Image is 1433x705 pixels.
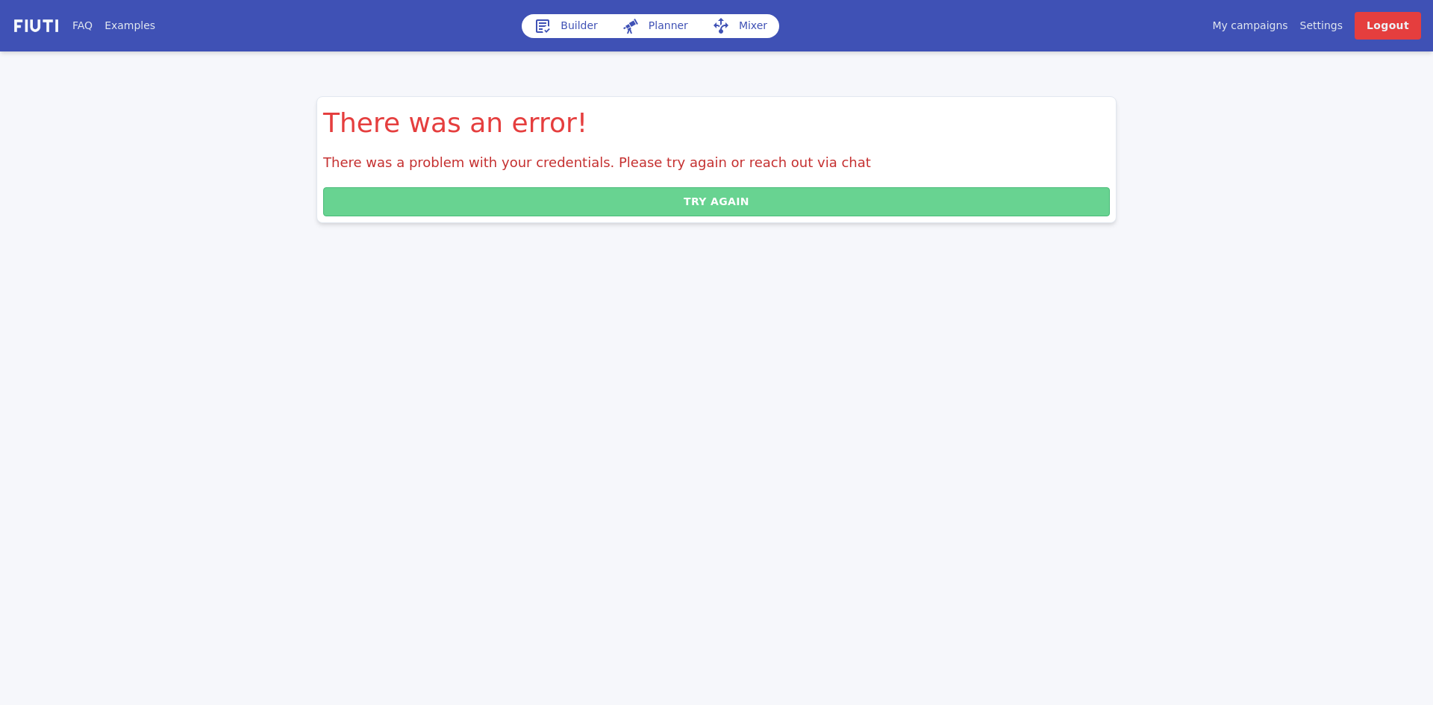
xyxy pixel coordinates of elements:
[104,18,155,34] a: Examples
[12,17,60,34] img: f731f27.png
[72,18,93,34] a: FAQ
[1212,18,1287,34] a: My campaigns
[522,14,610,38] a: Builder
[1300,18,1343,34] a: Settings
[323,103,1110,143] h1: There was an error!
[610,14,700,38] a: Planner
[700,14,779,38] a: Mixer
[323,187,1110,216] button: Try again
[323,152,1110,172] p: There was a problem with your credentials. Please try again or reach out via chat
[1355,12,1421,40] a: Logout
